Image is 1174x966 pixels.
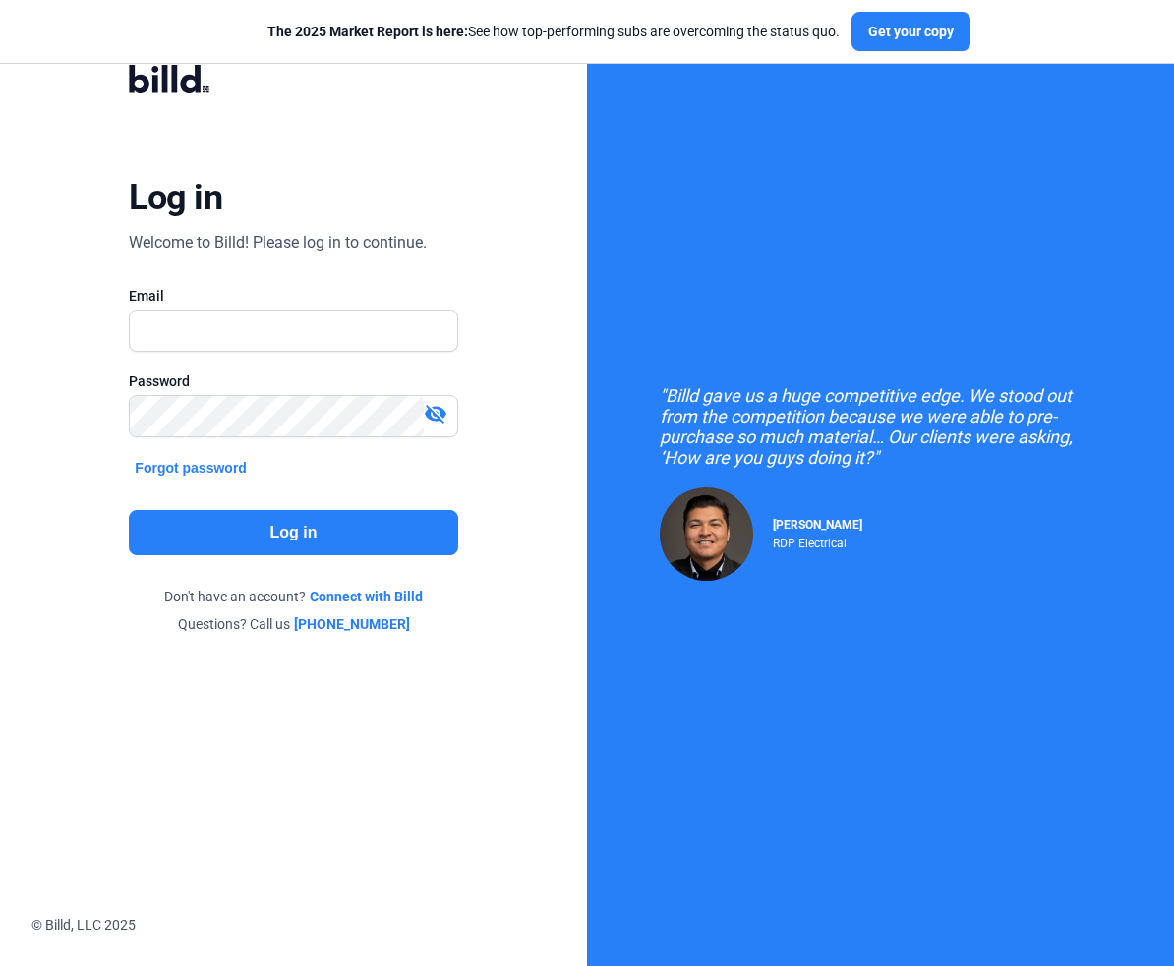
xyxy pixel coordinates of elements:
[129,457,253,479] button: Forgot password
[129,587,457,606] div: Don't have an account?
[851,12,970,51] button: Get your copy
[129,176,222,219] div: Log in
[660,385,1102,468] div: "Billd gave us a huge competitive edge. We stood out from the competition because we were able to...
[129,510,457,555] button: Log in
[310,587,423,606] a: Connect with Billd
[267,24,468,39] span: The 2025 Market Report is here:
[129,231,427,255] div: Welcome to Billd! Please log in to continue.
[660,487,753,581] img: Raul Pacheco
[294,614,410,634] a: [PHONE_NUMBER]
[129,614,457,634] div: Questions? Call us
[773,518,862,532] span: [PERSON_NAME]
[773,532,862,550] div: RDP Electrical
[129,286,457,306] div: Email
[424,402,447,426] mat-icon: visibility_off
[267,22,840,41] div: See how top-performing subs are overcoming the status quo.
[129,371,457,391] div: Password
